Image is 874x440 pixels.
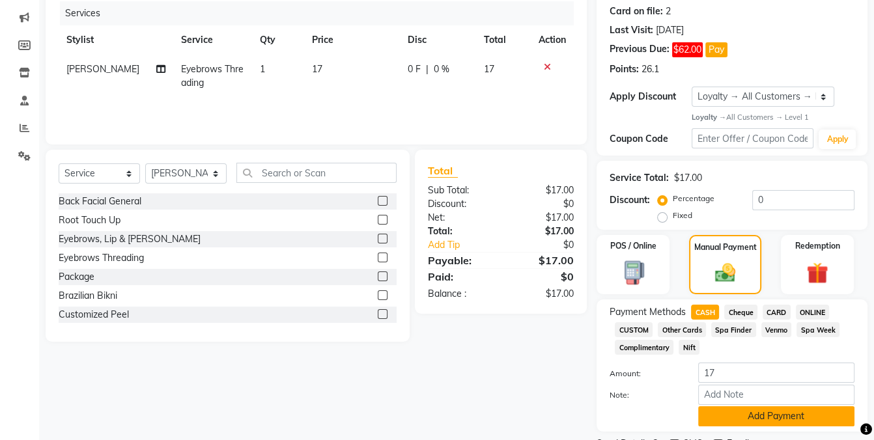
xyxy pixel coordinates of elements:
label: Redemption [795,240,839,252]
div: [DATE] [656,23,684,37]
span: | [425,62,428,76]
div: Customized Peel [59,308,129,322]
input: Search or Scan [236,163,397,183]
div: Package [59,270,94,284]
label: Amount: [600,368,688,379]
label: Fixed [673,210,692,221]
button: Apply [819,130,856,149]
div: Paid: [418,269,501,284]
div: Coupon Code [610,132,691,146]
img: _pos-terminal.svg [615,260,651,286]
span: Spa Week [796,322,839,337]
div: Previous Due: [610,42,670,57]
div: Eyebrows, Lip & [PERSON_NAME] [59,232,201,246]
div: Discount: [418,197,501,211]
div: Services [60,1,584,25]
span: Other Cards [658,322,706,337]
div: $17.00 [501,211,584,225]
label: POS / Online [610,240,656,252]
th: Service [173,25,252,55]
span: Cheque [724,305,757,320]
a: Add Tip [418,238,515,252]
div: Points: [610,62,639,76]
div: Apply Discount [610,90,691,103]
span: ONLINE [796,305,830,320]
div: Back Facial General [59,195,141,208]
button: Pay [705,42,727,57]
label: Percentage [673,193,714,204]
div: Root Touch Up [59,213,120,227]
th: Action [531,25,574,55]
th: Qty [252,25,304,55]
div: 26.1 [641,62,659,76]
th: Stylist [59,25,173,55]
div: Eyebrows Threading [59,251,144,265]
span: CASH [691,305,719,320]
span: CUSTOM [615,322,653,337]
div: $0 [515,238,584,252]
input: Enter Offer / Coupon Code [692,128,814,148]
div: $17.00 [501,253,584,268]
button: Add Payment [698,406,854,426]
img: _gift.svg [800,260,835,286]
span: 17 [484,63,494,75]
input: Add Note [698,385,854,405]
div: Sub Total: [418,184,501,197]
span: CARD [763,305,791,320]
span: Nift [679,340,699,355]
span: 0 F [407,62,420,76]
div: Total: [418,225,501,238]
div: $17.00 [501,184,584,197]
label: Manual Payment [694,241,756,253]
span: Complimentary [615,340,673,355]
div: Card on file: [610,5,663,18]
span: 17 [312,63,322,75]
div: Brazilian Bikni [59,289,117,303]
div: $0 [501,269,584,284]
span: 0 % [433,62,449,76]
span: Eyebrows Threading [181,63,244,89]
div: All Customers → Level 1 [692,112,854,123]
div: Payable: [418,253,501,268]
div: Balance : [418,287,501,301]
span: Spa Finder [711,322,756,337]
th: Total [476,25,531,55]
input: Amount [698,363,854,383]
span: [PERSON_NAME] [66,63,139,75]
div: $17.00 [501,225,584,238]
div: Last Visit: [610,23,653,37]
span: Venmo [761,322,792,337]
th: Price [304,25,399,55]
div: $17.00 [501,287,584,301]
div: $0 [501,197,584,211]
strong: Loyalty → [692,113,726,122]
div: $17.00 [674,171,702,185]
span: 1 [260,63,265,75]
img: _cash.svg [709,261,742,284]
div: Discount: [610,193,650,207]
div: Net: [418,211,501,225]
span: Total [428,164,458,178]
th: Disc [399,25,476,55]
div: 2 [666,5,671,18]
span: $62.00 [672,42,703,57]
div: Service Total: [610,171,669,185]
label: Note: [600,389,688,401]
span: Payment Methods [610,305,686,319]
